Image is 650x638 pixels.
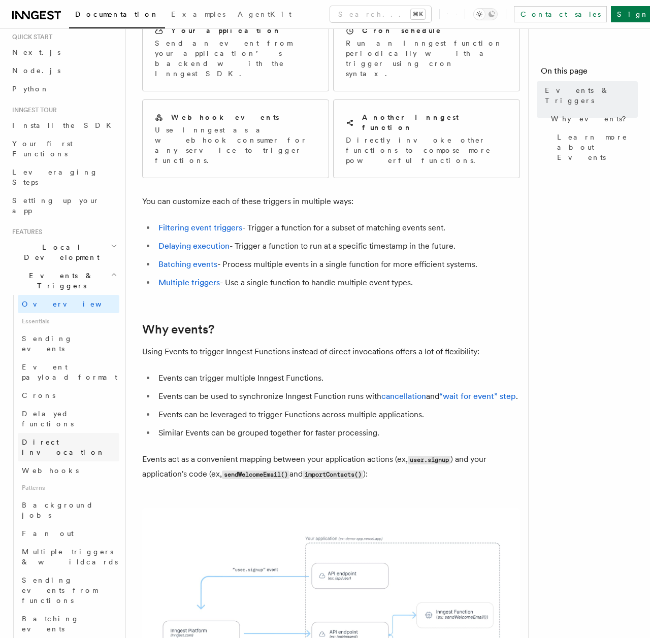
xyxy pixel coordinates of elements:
span: Multiple triggers & wildcards [22,548,118,566]
p: Use Inngest as a webhook consumer for any service to trigger functions. [155,125,316,165]
a: AgentKit [232,3,298,27]
h2: Your application [171,25,281,36]
a: Node.js [8,61,119,80]
a: Documentation [69,3,165,28]
a: Batching events [18,610,119,638]
a: Filtering event triggers [158,223,242,232]
a: Multiple triggers [158,278,220,287]
a: Next.js [8,43,119,61]
a: “wait for event” step [439,391,516,401]
a: Why events? [547,110,638,128]
a: Your first Functions [8,135,119,163]
a: Crons [18,386,119,405]
span: Direct invocation [22,438,105,456]
span: Webhooks [22,466,79,475]
a: Delayed functions [18,405,119,433]
li: - Trigger a function to run at a specific timestamp in the future. [155,239,520,253]
li: Events can be used to synchronize Inngest Function runs with and . [155,389,520,404]
span: Events & Triggers [545,85,638,106]
a: Python [8,80,119,98]
p: Send an event from your application’s backend with the Inngest SDK. [155,38,316,79]
button: Toggle dark mode [473,8,498,20]
kbd: ⌘K [411,9,425,19]
span: Delayed functions [22,410,74,428]
code: sendWelcomeEmail() [222,471,289,479]
span: Background jobs [22,501,93,519]
span: Features [8,228,42,236]
h4: On this page [541,65,638,81]
span: Local Development [8,242,111,262]
h2: Cron schedule [362,25,442,36]
a: Another Inngest functionDirectly invoke other functions to compose more powerful functions. [333,99,520,178]
span: Patterns [18,480,119,496]
span: Leveraging Steps [12,168,98,186]
span: Examples [171,10,225,18]
span: Install the SDK [12,121,117,129]
span: Sending events [22,334,73,353]
button: Local Development [8,238,119,266]
button: Search...⌘K [330,6,431,22]
a: Sending events [18,329,119,358]
p: Using Events to trigger Inngest Functions instead of direct invocations offers a lot of flexibility: [142,345,520,359]
a: Background jobs [18,496,119,524]
h2: Webhook events [171,112,279,122]
span: Node.js [12,66,60,75]
span: Fan out [22,529,74,538]
li: - Process multiple events in a single function for more efficient systems. [155,257,520,272]
a: Direct invocation [18,433,119,461]
span: Batching events [22,615,79,633]
span: Next.js [12,48,60,56]
li: - Trigger a function for a subset of matching events sent. [155,221,520,235]
span: Overview [22,300,126,308]
span: Your first Functions [12,140,73,158]
a: Overview [18,295,119,313]
p: You can customize each of these triggers in multiple ways: [142,194,520,209]
span: Essentials [18,313,119,329]
span: Why events? [551,114,633,124]
code: user.signup [408,456,450,464]
a: Webhook eventsUse Inngest as a webhook consumer for any service to trigger functions. [142,99,329,178]
a: Sending events from functions [18,571,119,610]
span: Crons [22,391,55,399]
span: Setting up your app [12,196,100,215]
span: Documentation [75,10,159,18]
li: Events can be leveraged to trigger Functions across multiple applications. [155,408,520,422]
p: Run an Inngest function periodically with a trigger using cron syntax. [346,38,507,79]
code: importContacts() [303,471,363,479]
a: Why events? [142,322,214,337]
a: Learn more about Events [553,128,638,166]
a: Multiple triggers & wildcards [18,543,119,571]
a: Cron scheduleRun an Inngest function periodically with a trigger using cron syntax. [333,13,520,91]
button: Events & Triggers [8,266,119,295]
h2: Another Inngest function [362,112,507,132]
li: Events can trigger multiple Inngest Functions. [155,371,520,385]
a: Event payload format [18,358,119,386]
a: Setting up your app [8,191,119,220]
a: Your applicationSend an event from your application’s backend with the Inngest SDK. [142,13,329,91]
span: Event payload format [22,363,117,381]
p: Directly invoke other functions to compose more powerful functions. [346,135,507,165]
a: Examples [165,3,232,27]
a: Delaying execution [158,241,230,251]
span: Learn more about Events [557,132,638,162]
a: cancellation [381,391,426,401]
a: Webhooks [18,461,119,480]
a: Events & Triggers [541,81,638,110]
span: Inngest tour [8,106,57,114]
a: Leveraging Steps [8,163,119,191]
li: Similar Events can be grouped together for faster processing. [155,426,520,440]
span: AgentKit [238,10,291,18]
span: Sending events from functions [22,576,97,605]
p: Events act as a convenient mapping between your application actions (ex, ) and your application's... [142,452,520,482]
span: Python [12,85,49,93]
span: Events & Triggers [8,271,111,291]
a: Install the SDK [8,116,119,135]
li: - Use a single function to handle multiple event types. [155,276,520,290]
a: Batching events [158,259,217,269]
span: Quick start [8,33,52,41]
a: Fan out [18,524,119,543]
a: Contact sales [514,6,607,22]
